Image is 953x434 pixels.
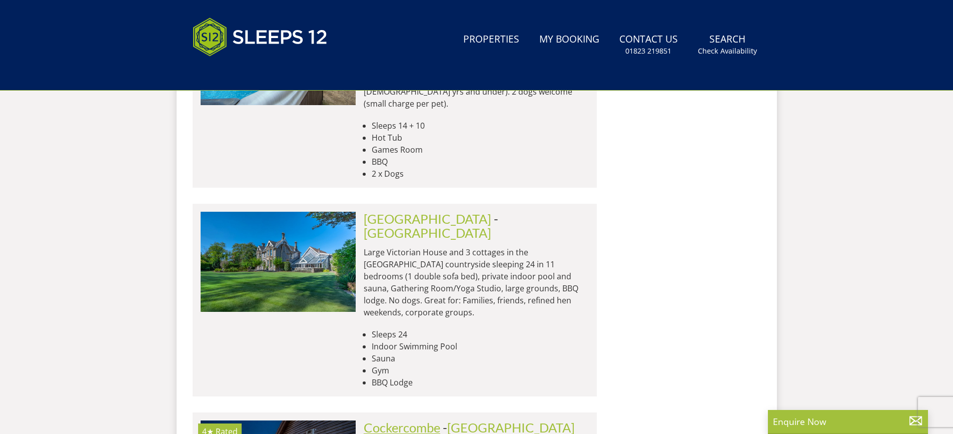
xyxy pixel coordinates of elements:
li: Hot Tub [372,132,589,144]
a: My Booking [535,29,603,51]
li: Indoor Swimming Pool [372,340,589,352]
img: Sleeps 12 [193,12,328,62]
li: Sleeps 14 + 10 [372,120,589,132]
li: Sauna [372,352,589,364]
li: BBQ [372,156,589,168]
span: - [364,211,498,240]
li: 2 x Dogs [372,168,589,180]
a: Contact Us01823 219851 [615,29,682,61]
a: [GEOGRAPHIC_DATA] [364,225,491,240]
li: Sleeps 24 [372,328,589,340]
a: [GEOGRAPHIC_DATA] [364,211,491,226]
p: Large Victorian House and 3 cottages in the [GEOGRAPHIC_DATA] countryside sleeping 24 in 11 bedro... [364,246,589,318]
li: BBQ Lodge [372,376,589,388]
small: Check Availability [698,46,757,56]
a: Properties [459,29,523,51]
p: Enquire Now [773,415,923,428]
img: cowslip-manor-large-group-accommodation-somerset-sleeps-15.original.jpg [201,212,356,312]
small: 01823 219851 [625,46,671,56]
a: SearchCheck Availability [694,29,761,61]
iframe: Customer reviews powered by Trustpilot [188,68,293,77]
li: Games Room [372,144,589,156]
li: Gym [372,364,589,376]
